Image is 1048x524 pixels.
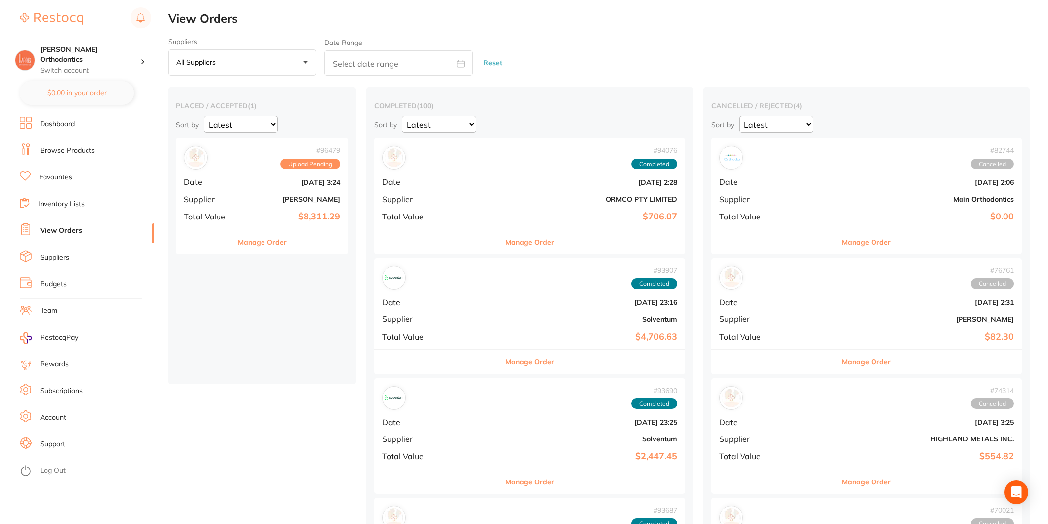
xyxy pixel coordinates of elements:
b: [PERSON_NAME] [823,315,1014,323]
img: Harris Orthodontics [15,50,35,70]
b: $82.30 [823,332,1014,342]
span: Supplier [719,435,815,443]
span: # 93687 [631,506,677,514]
a: Restocq Logo [20,7,83,30]
span: Date [184,177,233,186]
button: Manage Order [842,470,891,494]
span: RestocqPay [40,333,78,343]
span: Completed [631,398,677,409]
span: Total Value [719,332,815,341]
span: Supplier [382,435,478,443]
b: [DATE] 2:06 [823,178,1014,186]
h2: placed / accepted ( 1 ) [176,101,348,110]
b: [PERSON_NAME] [241,195,340,203]
img: RestocqPay [20,332,32,344]
a: Account [40,413,66,423]
h4: Harris Orthodontics [40,45,140,64]
a: Inventory Lists [38,199,85,209]
button: Manage Order [505,230,554,254]
b: $2,447.45 [486,451,677,462]
img: ORMCO PTY LIMITED [385,148,403,167]
a: Support [40,439,65,449]
b: [DATE] 2:28 [486,178,677,186]
p: Sort by [374,120,397,129]
span: Supplier [382,195,478,204]
span: Supplier [184,195,233,204]
span: Cancelled [971,159,1014,170]
b: Main Orthodontics [823,195,1014,203]
span: Total Value [382,212,478,221]
span: Total Value [184,212,233,221]
h2: cancelled / rejected ( 4 ) [711,101,1022,110]
img: Restocq Logo [20,13,83,25]
img: Solventum [385,389,403,407]
span: Total Value [382,452,478,461]
b: $0.00 [823,212,1014,222]
b: $4,706.63 [486,332,677,342]
label: Date Range [324,39,362,46]
b: ORMCO PTY LIMITED [486,195,677,203]
img: Main Orthodontics [722,148,741,167]
div: Open Intercom Messenger [1004,480,1028,504]
span: # 93690 [631,387,677,394]
b: $554.82 [823,451,1014,462]
a: Team [40,306,57,316]
span: Completed [631,278,677,289]
span: # 74314 [971,387,1014,394]
b: [DATE] 3:25 [823,418,1014,426]
span: Upload Pending [280,159,340,170]
span: Total Value [719,452,815,461]
a: Rewards [40,359,69,369]
b: Solventum [486,315,677,323]
button: Log Out [20,463,151,479]
a: Log Out [40,466,66,476]
h2: View Orders [168,12,1048,26]
b: [DATE] 23:25 [486,418,677,426]
span: Total Value [382,332,478,341]
span: # 96479 [280,146,340,154]
span: # 76761 [971,266,1014,274]
div: Henry Schein Halas#96479Upload PendingDate[DATE] 3:24Supplier[PERSON_NAME]Total Value$8,311.29Man... [176,138,348,254]
img: Solventum [385,268,403,287]
a: Budgets [40,279,67,289]
p: All suppliers [176,58,219,67]
span: # 70021 [971,506,1014,514]
b: [DATE] 2:31 [823,298,1014,306]
a: Suppliers [40,253,69,262]
p: Switch account [40,66,140,76]
span: Date [719,177,815,186]
img: Adam Dental [722,268,741,287]
span: Cancelled [971,278,1014,289]
a: RestocqPay [20,332,78,344]
a: Favourites [39,173,72,182]
span: Date [382,418,478,427]
span: Total Value [719,212,815,221]
button: Reset [480,50,505,76]
button: All suppliers [168,49,316,76]
span: Supplier [719,314,815,323]
a: Subscriptions [40,386,83,396]
button: Manage Order [842,350,891,374]
b: Solventum [486,435,677,443]
input: Select date range [324,50,473,76]
p: Sort by [176,120,199,129]
span: Cancelled [971,398,1014,409]
button: Manage Order [842,230,891,254]
button: $0.00 in your order [20,81,134,105]
button: Manage Order [505,470,554,494]
img: HIGHLAND METALS INC. [722,389,741,407]
span: Completed [631,159,677,170]
b: HIGHLAND METALS INC. [823,435,1014,443]
span: Date [719,298,815,306]
button: Manage Order [505,350,554,374]
button: Manage Order [238,230,287,254]
span: Supplier [719,195,815,204]
span: Date [719,418,815,427]
b: $8,311.29 [241,212,340,222]
span: Date [382,298,478,306]
p: Sort by [711,120,734,129]
span: # 94076 [631,146,677,154]
a: Browse Products [40,146,95,156]
img: Henry Schein Halas [186,148,205,167]
h2: completed ( 100 ) [374,101,685,110]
